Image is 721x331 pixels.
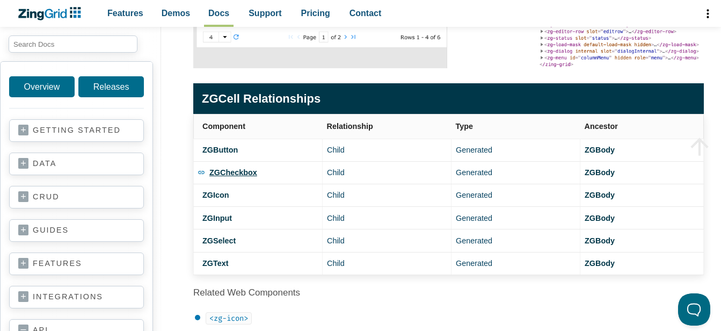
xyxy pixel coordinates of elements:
td: Child [323,184,451,207]
h4: Related Web Components [193,287,704,299]
th: Component [194,114,323,139]
td: Child [323,207,451,229]
td: Generated [451,252,580,275]
a: Releases [78,76,144,97]
th: Relationship [323,114,451,139]
td: Generated [451,207,580,229]
span: Features [107,6,143,20]
caption: ZGCell Relationships [193,83,704,114]
th: Ancestor [580,114,704,139]
td: Generated [451,229,580,252]
span: Support [249,6,281,20]
td: Child [323,139,451,162]
a: integrations [18,292,135,303]
a: features [18,258,135,269]
a: crud [18,192,135,203]
a: ZGBody [585,191,615,199]
td: Child [323,162,451,184]
span: Demos [162,6,190,20]
a: ZGInput [202,214,232,222]
th: Type [451,114,580,139]
span: Pricing [301,6,330,20]
a: ZGBody [585,236,615,245]
a: guides [18,225,135,236]
span: Contact [349,6,382,20]
td: Child [323,252,451,275]
a: ZGText [202,259,229,268]
a: data [18,159,135,169]
code: <zg-icon> [206,312,252,325]
a: ZGBody [585,214,615,222]
a: ZGBody [585,259,615,268]
a: getting started [18,125,135,136]
a: ZGIcon [202,191,229,199]
a: ZGBody [585,146,615,154]
td: Generated [451,162,580,184]
a: ZingChart Logo. Click to return to the homepage [17,7,86,20]
a: ZGCheckbox [196,119,311,178]
iframe: Toggle Customer Support [678,293,710,326]
td: Generated [451,184,580,207]
a: <zg-icon> [206,313,252,322]
input: search input [9,35,137,53]
a: ZGSelect [202,236,236,245]
td: Child [323,229,451,252]
strong: ZGCheckbox [209,168,257,177]
td: Generated [451,139,580,162]
a: Overview [9,76,75,97]
span: Docs [208,6,229,20]
a: ZGBody [585,168,615,177]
